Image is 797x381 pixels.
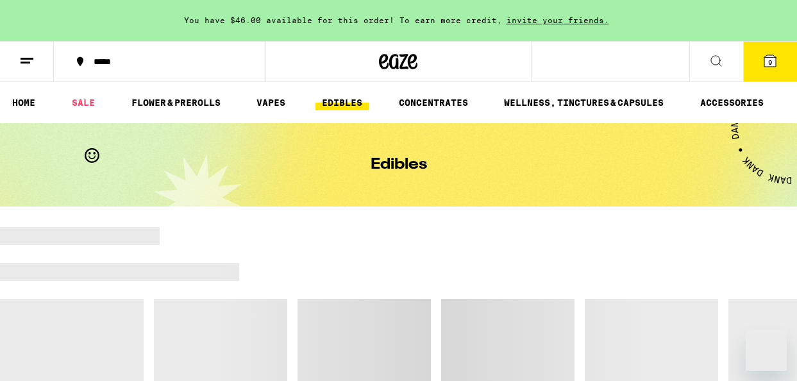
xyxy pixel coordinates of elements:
[498,95,670,110] a: WELLNESS, TINCTURES & CAPSULES
[392,95,474,110] a: CONCENTRATES
[768,58,772,66] span: 9
[250,95,292,110] a: VAPES
[125,95,227,110] a: FLOWER & PREROLLS
[6,95,42,110] a: HOME
[184,16,502,24] span: You have $46.00 available for this order! To earn more credit,
[746,330,787,371] iframe: Button to launch messaging window
[743,42,797,81] button: 9
[694,95,770,110] a: ACCESSORIES
[371,157,427,173] h1: Edibles
[315,95,369,110] a: EDIBLES
[65,95,101,110] a: SALE
[502,16,614,24] span: invite your friends.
